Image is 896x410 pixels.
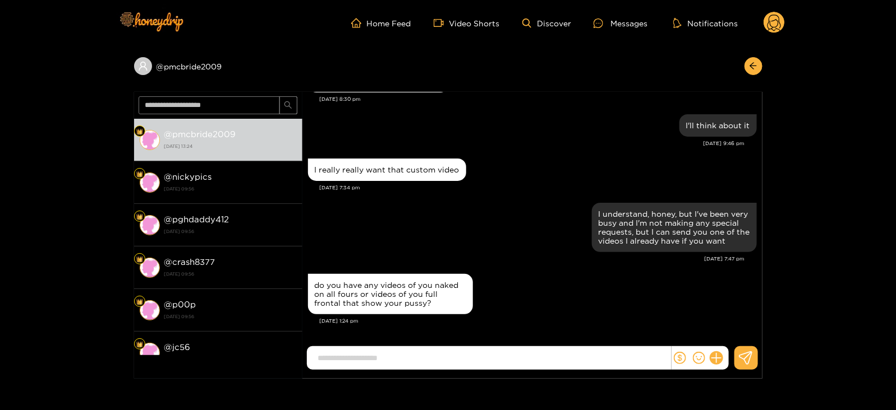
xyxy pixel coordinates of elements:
[315,281,466,307] div: do you have any videos of you naked on all fours or videos of you full frontal that show your pussy?
[745,57,762,75] button: arrow-left
[320,95,757,103] div: [DATE] 8:30 pm
[686,121,750,130] div: I'll think about it
[599,209,750,245] div: I understand, honey, but I've been very busy and I'm not making any special requests, but I can s...
[140,343,160,363] img: conversation
[140,258,160,278] img: conversation
[315,165,460,174] div: I really really want that custom video
[164,226,297,236] strong: [DATE] 09:56
[164,257,215,267] strong: @ crash8377
[679,114,757,137] div: Sep. 15, 9:46 pm
[136,256,143,263] img: Fan Level
[308,159,466,181] div: Sep. 16, 7:34 pm
[136,213,143,220] img: Fan Level
[164,354,297,364] strong: [DATE] 09:56
[140,215,160,235] img: conversation
[592,203,757,252] div: Sep. 16, 7:47 pm
[164,300,196,309] strong: @ p00p
[351,18,367,28] span: home
[672,350,688,366] button: dollar
[308,255,745,263] div: [DATE] 7:47 pm
[138,61,148,71] span: user
[164,215,229,224] strong: @ pghdaddy412
[164,184,297,194] strong: [DATE] 09:56
[670,17,741,29] button: Notifications
[308,139,745,147] div: [DATE] 9:46 pm
[522,18,571,28] a: Discover
[674,352,686,364] span: dollar
[594,17,647,30] div: Messages
[749,62,757,71] span: arrow-left
[136,341,143,348] img: Fan Level
[140,300,160,320] img: conversation
[320,317,757,325] div: [DATE] 1:24 pm
[164,129,236,139] strong: @ pmcbride2009
[320,184,757,192] div: [DATE] 7:34 pm
[693,352,705,364] span: smile
[136,299,143,305] img: Fan Level
[164,141,297,151] strong: [DATE] 13:24
[351,18,411,28] a: Home Feed
[279,96,297,114] button: search
[140,130,160,150] img: conversation
[140,173,160,193] img: conversation
[434,18,449,28] span: video-camera
[164,172,212,181] strong: @ nickypics
[284,101,292,110] span: search
[164,269,297,279] strong: [DATE] 09:56
[308,274,473,314] div: Sep. 17, 1:24 pm
[134,57,302,75] div: @pmcbride2009
[164,342,191,352] strong: @ jc56
[136,128,143,135] img: Fan Level
[434,18,500,28] a: Video Shorts
[136,171,143,178] img: Fan Level
[164,311,297,322] strong: [DATE] 09:56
